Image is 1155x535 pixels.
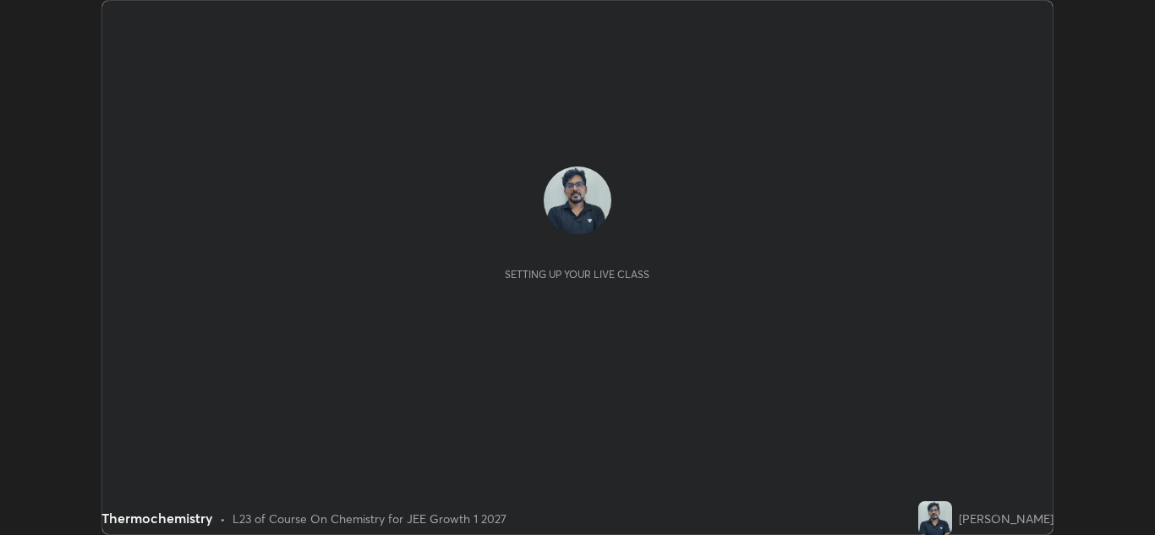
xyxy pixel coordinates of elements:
div: Setting up your live class [505,268,649,281]
div: Thermochemistry [101,508,213,528]
div: [PERSON_NAME] [959,510,1054,527]
div: L23 of Course On Chemistry for JEE Growth 1 2027 [233,510,506,527]
img: c438d33b5f8f45deb8631a47d5d110ef.jpg [918,501,952,535]
div: • [220,510,226,527]
img: c438d33b5f8f45deb8631a47d5d110ef.jpg [544,167,611,234]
